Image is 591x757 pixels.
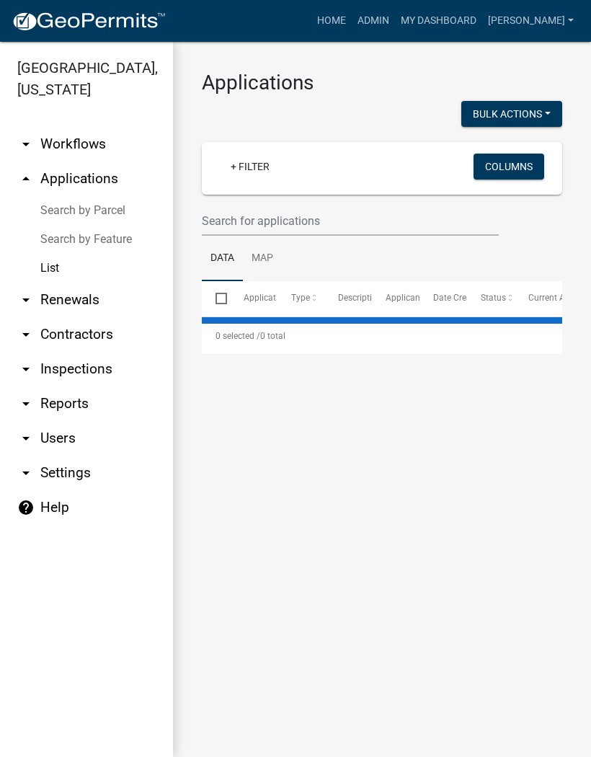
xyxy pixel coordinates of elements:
[243,236,282,282] a: Map
[515,281,562,316] datatable-header-cell: Current Activity
[17,170,35,187] i: arrow_drop_up
[202,281,229,316] datatable-header-cell: Select
[291,293,310,303] span: Type
[277,281,324,316] datatable-header-cell: Type
[17,464,35,482] i: arrow_drop_down
[433,293,484,303] span: Date Created
[202,71,562,95] h3: Applications
[229,281,277,316] datatable-header-cell: Application Number
[202,318,562,354] div: 0 total
[202,206,499,236] input: Search for applications
[461,101,562,127] button: Bulk Actions
[338,293,382,303] span: Description
[481,293,506,303] span: Status
[17,326,35,343] i: arrow_drop_down
[215,331,260,341] span: 0 selected /
[467,281,515,316] datatable-header-cell: Status
[17,360,35,378] i: arrow_drop_down
[386,293,423,303] span: Applicant
[482,7,579,35] a: [PERSON_NAME]
[474,154,544,180] button: Columns
[17,136,35,153] i: arrow_drop_down
[528,293,588,303] span: Current Activity
[372,281,419,316] datatable-header-cell: Applicant
[352,7,395,35] a: Admin
[244,293,322,303] span: Application Number
[17,430,35,447] i: arrow_drop_down
[17,499,35,516] i: help
[419,281,467,316] datatable-header-cell: Date Created
[395,7,482,35] a: My Dashboard
[17,291,35,309] i: arrow_drop_down
[17,395,35,412] i: arrow_drop_down
[202,236,243,282] a: Data
[219,154,281,180] a: + Filter
[324,281,372,316] datatable-header-cell: Description
[311,7,352,35] a: Home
